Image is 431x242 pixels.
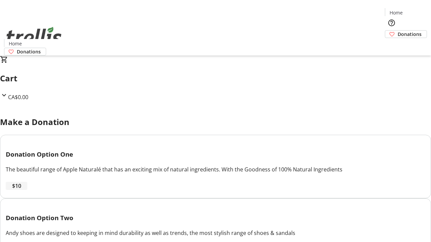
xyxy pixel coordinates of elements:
[385,30,427,38] a: Donations
[390,9,403,16] span: Home
[385,16,398,30] button: Help
[6,150,425,159] h3: Donation Option One
[6,165,425,173] div: The beautiful range of Apple Naturalé that has an exciting mix of natural ingredients. With the G...
[4,40,26,47] a: Home
[385,38,398,51] button: Cart
[398,31,422,38] span: Donations
[4,48,46,55] a: Donations
[6,213,425,223] h3: Donation Option Two
[9,40,22,47] span: Home
[17,48,41,55] span: Donations
[6,229,425,237] div: Andy shoes are designed to keeping in mind durability as well as trends, the most stylish range o...
[8,93,28,101] span: CA$0.00
[12,182,21,190] span: $10
[385,9,407,16] a: Home
[4,19,64,53] img: Orient E2E Organization sM9wwj0Emm's Logo
[6,182,27,190] button: $10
